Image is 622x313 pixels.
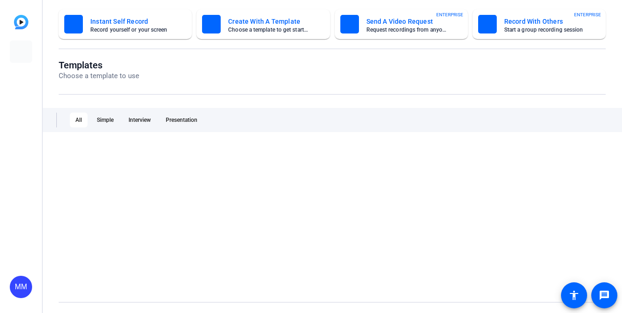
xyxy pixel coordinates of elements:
mat-card-title: Instant Self Record [90,16,171,27]
button: Record With OthersStart a group recording sessionENTERPRISE [473,9,606,39]
mat-icon: message [599,290,610,301]
button: Create With A TemplateChoose a template to get started [196,9,330,39]
button: Instant Self RecordRecord yourself or your screen [59,9,192,39]
span: ENTERPRISE [574,11,601,18]
mat-card-subtitle: Choose a template to get started [228,27,309,33]
div: Simple [91,113,119,127]
mat-icon: accessibility [568,290,580,301]
mat-card-subtitle: Start a group recording session [504,27,585,33]
mat-card-subtitle: Request recordings from anyone, anywhere [366,27,447,33]
img: blue-gradient.svg [14,15,28,29]
div: All [70,113,88,127]
span: ENTERPRISE [436,11,463,18]
p: Choose a template to use [59,71,139,81]
mat-card-title: Record With Others [504,16,585,27]
div: Presentation [160,113,203,127]
mat-card-subtitle: Record yourself or your screen [90,27,171,33]
mat-card-title: Create With A Template [228,16,309,27]
div: Interview [123,113,156,127]
div: MM [10,276,32,298]
mat-card-title: Send A Video Request [366,16,447,27]
h1: Templates [59,60,139,71]
button: Send A Video RequestRequest recordings from anyone, anywhereENTERPRISE [335,9,468,39]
